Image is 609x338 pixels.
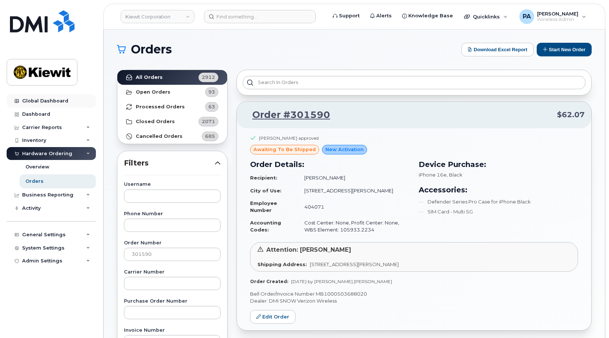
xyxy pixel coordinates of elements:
iframe: Messenger Launcher [577,306,603,332]
span: Attention: [PERSON_NAME] [266,246,351,253]
strong: Closed Orders [136,119,175,125]
span: $62.07 [557,109,585,120]
label: Phone Number [124,212,221,216]
span: 685 [205,133,215,140]
a: Open Orders93 [117,85,227,100]
strong: Recipient: [250,175,277,181]
strong: Cancelled Orders [136,133,183,139]
span: Orders [131,44,172,55]
li: SIM Card - Multi 5G [419,208,578,215]
label: Purchase Order Number [124,299,221,304]
a: Cancelled Orders685 [117,129,227,144]
label: Carrier Number [124,270,221,275]
a: Processed Orders63 [117,100,227,114]
strong: Order Created: [250,279,288,284]
button: Start New Order [537,43,592,56]
strong: Accounting Codes: [250,220,281,233]
td: Cost Center: None, Profit Center: None, WBS Element: 105933.2234 [298,216,410,236]
a: All Orders2912 [117,70,227,85]
span: Filters [124,158,215,168]
strong: Employee Number [250,200,277,213]
label: Invoice Number [124,328,221,333]
span: 2071 [202,118,215,125]
span: 93 [208,88,215,95]
td: [PERSON_NAME] [298,171,410,184]
strong: City of Use: [250,188,281,194]
li: Defender Series Pro Case for iPhone Black [419,198,578,205]
label: Username [124,182,221,187]
span: New Activation [325,146,364,153]
strong: Shipping Address: [257,261,307,267]
td: [STREET_ADDRESS][PERSON_NAME] [298,184,410,197]
span: iPhone 16e [419,172,447,178]
div: [PERSON_NAME] approved [259,135,319,141]
h3: Accessories: [419,184,578,195]
a: Order #301590 [243,108,330,122]
strong: Open Orders [136,89,170,95]
input: Search in orders [243,76,585,89]
span: 63 [208,103,215,110]
span: awaiting to be shipped [253,146,316,153]
p: Dealer: DMI SNOW Verizon Wireless [250,297,578,304]
label: Order Number [124,241,221,245]
span: , Black [447,172,463,178]
a: Edit Order [250,310,295,324]
h3: Device Purchase: [419,159,578,170]
strong: All Orders [136,74,163,80]
button: Download Excel Report [461,43,534,56]
a: Closed Orders2071 [117,114,227,129]
span: 2912 [202,74,215,81]
p: Bell Order/Invoice Number MB1000503688020 [250,290,578,297]
td: 404071 [298,197,410,216]
span: [STREET_ADDRESS][PERSON_NAME] [310,261,399,267]
h3: Order Details: [250,159,410,170]
span: [DATE] by [PERSON_NAME].[PERSON_NAME] [291,279,392,284]
strong: Processed Orders [136,104,185,110]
